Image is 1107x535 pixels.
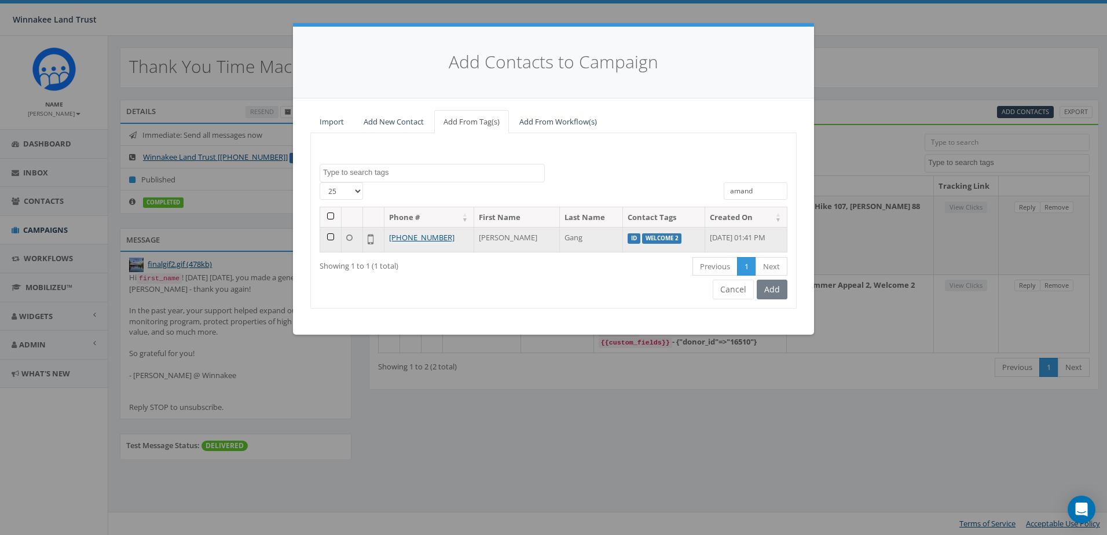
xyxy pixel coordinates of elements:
input: Type to search [724,182,787,200]
label: ID [628,233,640,244]
th: First Name [474,207,560,228]
th: Phone #: activate to sort column ascending [384,207,474,228]
th: Contact Tags [623,207,705,228]
td: [PERSON_NAME] [474,227,560,252]
a: 1 [737,257,756,276]
a: Next [756,257,787,276]
div: Showing 1 to 1 (1 total) [320,256,504,272]
th: Last Name [560,207,623,228]
a: Add From Tag(s) [434,110,509,134]
h4: Add Contacts to Campaign [310,50,797,75]
a: Add New Contact [354,110,433,134]
a: Add From Workflow(s) [510,110,606,134]
td: [DATE] 01:41 PM [705,227,787,252]
a: Import [310,110,353,134]
textarea: Search [323,167,544,178]
a: Previous [692,257,738,276]
a: [PHONE_NUMBER] [389,232,454,243]
td: Gang [560,227,623,252]
div: Open Intercom Messenger [1068,496,1095,523]
button: Cancel [713,280,754,299]
label: Welcome 2 [642,233,682,244]
th: Created On: activate to sort column ascending [705,207,787,228]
